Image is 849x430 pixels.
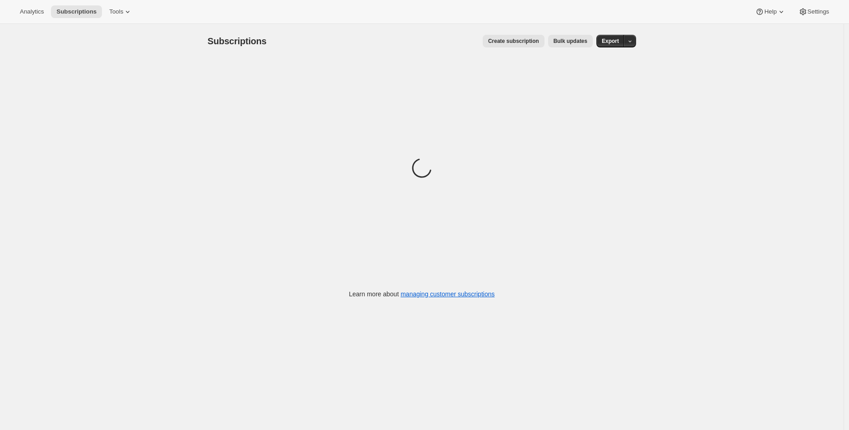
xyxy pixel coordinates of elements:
span: Subscriptions [56,8,97,15]
a: managing customer subscriptions [401,290,495,298]
button: Export [596,35,624,47]
p: Learn more about [349,290,495,299]
span: Subscriptions [208,36,267,46]
button: Bulk updates [548,35,593,47]
button: Tools [104,5,138,18]
span: Create subscription [488,37,539,45]
button: Analytics [14,5,49,18]
span: Bulk updates [554,37,587,45]
button: Settings [793,5,835,18]
button: Help [750,5,791,18]
span: Tools [109,8,123,15]
button: Create subscription [483,35,544,47]
span: Settings [807,8,829,15]
span: Analytics [20,8,44,15]
span: Export [602,37,619,45]
button: Subscriptions [51,5,102,18]
span: Help [764,8,776,15]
